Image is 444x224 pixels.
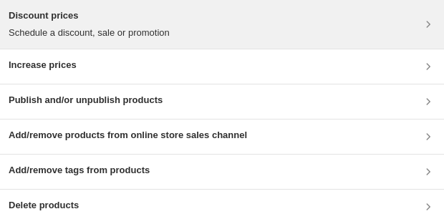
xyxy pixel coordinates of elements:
[9,26,170,40] p: Schedule a discount, sale or promotion
[9,198,79,213] h3: Delete products
[9,9,170,23] h3: Discount prices
[9,128,247,142] h3: Add/remove products from online store sales channel
[9,58,77,72] h3: Increase prices
[9,163,150,177] h3: Add/remove tags from products
[9,93,163,107] h3: Publish and/or unpublish products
